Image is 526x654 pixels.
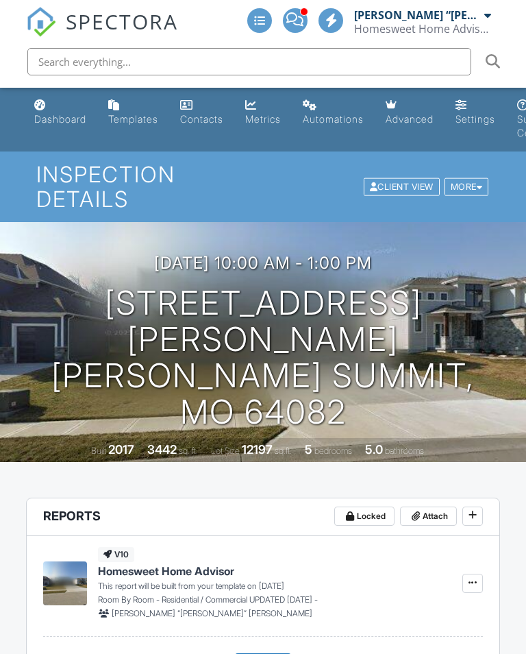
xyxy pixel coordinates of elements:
[380,93,439,132] a: Advanced
[242,442,273,457] div: 12197
[147,442,177,457] div: 3442
[354,8,481,22] div: [PERSON_NAME] “[PERSON_NAME]” [PERSON_NAME]
[91,446,106,456] span: Built
[240,93,286,132] a: Metrics
[305,442,312,457] div: 5
[297,93,369,132] a: Automations (Advanced)
[179,446,198,456] span: sq. ft.
[303,113,364,125] div: Automations
[450,93,501,132] a: Settings
[26,7,56,37] img: The Best Home Inspection Software - Spectora
[385,446,424,456] span: bathrooms
[66,7,178,36] span: SPECTORA
[211,446,240,456] span: Lot Size
[275,446,292,456] span: sq.ft.
[180,113,223,125] div: Contacts
[108,442,134,457] div: 2017
[22,285,504,430] h1: [STREET_ADDRESS][PERSON_NAME] [PERSON_NAME] Summit, MO 64082
[108,113,158,125] div: Templates
[362,181,443,191] a: Client View
[36,162,490,210] h1: Inspection Details
[34,113,86,125] div: Dashboard
[154,254,372,272] h3: [DATE] 10:00 am - 1:00 pm
[29,93,92,132] a: Dashboard
[175,93,229,132] a: Contacts
[365,442,383,457] div: 5.0
[103,93,164,132] a: Templates
[444,178,489,196] div: More
[314,446,352,456] span: bedrooms
[386,113,434,125] div: Advanced
[354,22,491,36] div: Homesweet Home Advisor, LLC
[245,113,281,125] div: Metrics
[364,178,440,196] div: Client View
[455,113,495,125] div: Settings
[27,48,471,75] input: Search everything...
[26,19,178,47] a: SPECTORA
